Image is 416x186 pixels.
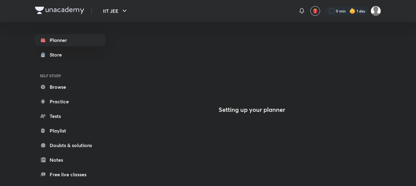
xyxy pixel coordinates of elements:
[349,8,355,14] img: streak
[50,51,65,58] div: Store
[219,106,285,113] h4: Setting up your planner
[35,168,106,181] a: Free live classes
[35,95,106,108] a: Practice
[35,154,106,166] a: Notes
[35,71,106,81] h6: SELF STUDY
[310,6,320,16] button: avatar
[35,81,106,93] a: Browse
[35,7,84,14] img: Company Logo
[35,7,84,15] a: Company Logo
[35,139,106,151] a: Doubts & solutions
[35,49,106,61] a: Store
[371,6,381,16] img: kavin Goswami
[312,8,318,14] img: avatar
[35,34,106,46] a: Planner
[35,110,106,122] a: Tests
[35,125,106,137] a: Playlist
[99,5,132,17] button: IIT JEE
